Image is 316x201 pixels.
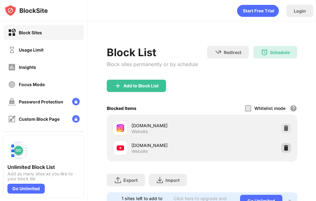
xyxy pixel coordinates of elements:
div: Import [165,178,180,183]
div: Whitelist mode [254,106,285,111]
img: push-block-list.svg [7,139,30,161]
div: Add to Block List [123,83,159,88]
img: logo-blocksite.svg [4,4,48,17]
div: Add as many sites as you like to your block list [7,171,80,181]
img: customize-block-page-off.svg [8,115,16,123]
div: Usage Limit [19,47,44,52]
div: Unlimited Block List [7,164,80,170]
img: focus-off.svg [8,81,16,88]
img: favicons [117,124,124,132]
div: Custom Block Page [19,116,60,122]
div: Website [131,149,148,154]
div: animation [237,5,279,17]
img: lock-menu.svg [72,115,80,123]
div: Focus Mode [19,82,45,87]
div: Export [123,178,138,183]
img: block-on.svg [8,29,16,36]
div: Login [294,8,306,14]
img: insights-off.svg [8,63,16,71]
div: Website [131,129,148,134]
img: lock-menu.svg [72,98,80,105]
div: Blocked Items [107,106,136,111]
div: Go Unlimited [7,184,45,194]
div: Block sites permanently or by schedule [107,61,198,67]
div: Insights [19,65,36,70]
img: time-usage-off.svg [8,46,16,54]
img: password-protection-off.svg [8,98,16,106]
div: [DOMAIN_NAME] [131,142,202,149]
div: Block List [107,46,198,59]
div: Block Sites [19,30,42,35]
div: Redirect [224,50,241,55]
img: favicons [117,144,124,152]
div: Schedule [270,50,290,55]
div: Password Protection [19,99,63,104]
div: [DOMAIN_NAME] [131,122,202,129]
